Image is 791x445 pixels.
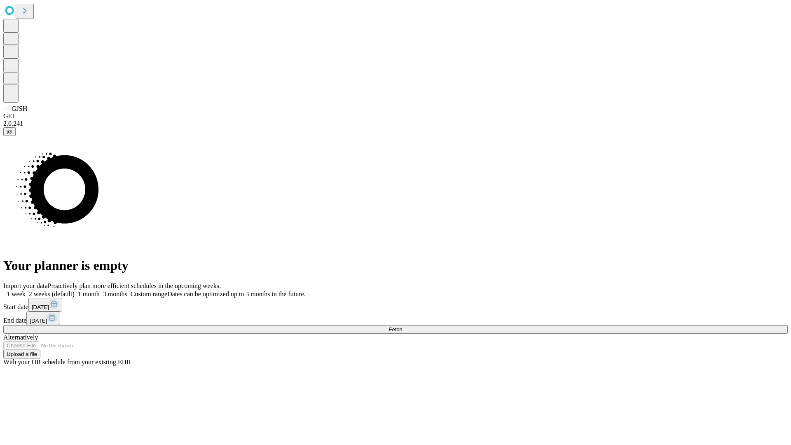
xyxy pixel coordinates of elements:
span: Proactively plan more efficient schedules in the upcoming weeks. [48,282,221,289]
span: 3 months [103,290,127,297]
button: [DATE] [28,298,62,311]
span: With your OR schedule from your existing EHR [3,358,131,365]
span: GJSH [12,105,27,112]
button: @ [3,127,16,136]
span: [DATE] [32,304,49,310]
div: End date [3,311,788,325]
div: GEI [3,112,788,120]
div: Start date [3,298,788,311]
span: 1 week [7,290,26,297]
span: Dates can be optimized up to 3 months in the future. [167,290,305,297]
button: Fetch [3,325,788,334]
h1: Your planner is empty [3,258,788,273]
span: 2 weeks (default) [29,290,75,297]
span: @ [7,129,12,135]
span: Custom range [131,290,167,297]
span: Fetch [388,326,402,333]
button: [DATE] [26,311,60,325]
span: Import your data [3,282,48,289]
div: 2.0.241 [3,120,788,127]
span: Alternatively [3,334,38,341]
span: 1 month [78,290,100,297]
span: [DATE] [30,318,47,324]
button: Upload a file [3,350,40,358]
